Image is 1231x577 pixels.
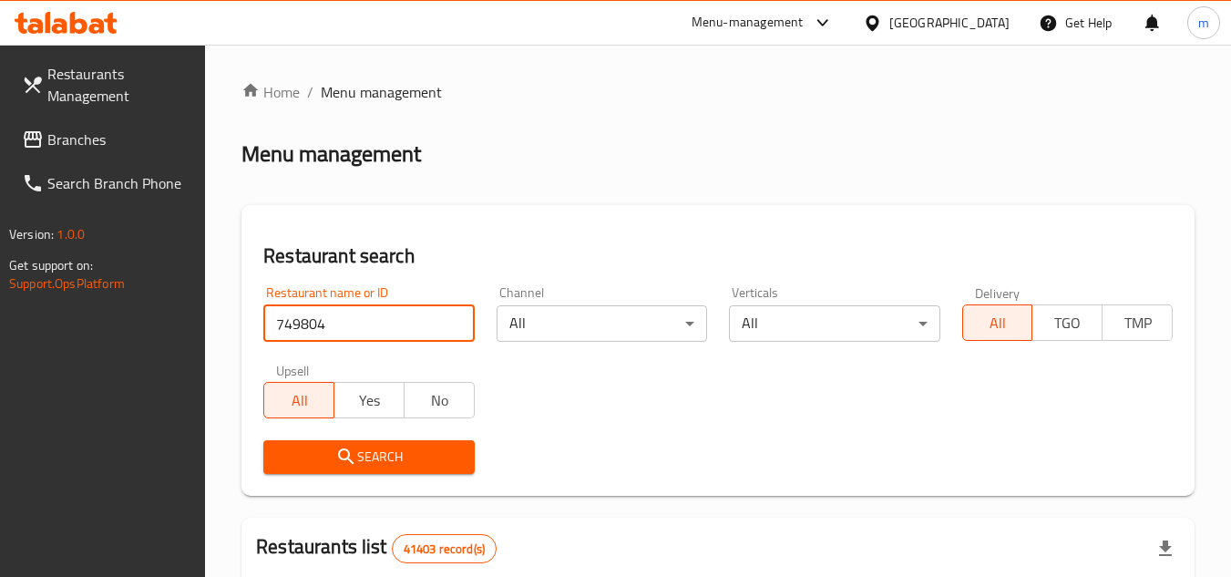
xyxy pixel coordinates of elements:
[276,364,310,376] label: Upsell
[962,304,1033,341] button: All
[263,382,334,418] button: All
[7,52,206,118] a: Restaurants Management
[263,440,474,474] button: Search
[393,541,496,558] span: 41403 record(s)
[307,81,313,103] li: /
[497,305,707,342] div: All
[889,13,1010,33] div: [GEOGRAPHIC_DATA]
[1198,13,1209,33] span: m
[56,222,85,246] span: 1.0.0
[692,12,804,34] div: Menu-management
[7,118,206,161] a: Branches
[1110,310,1165,336] span: TMP
[272,387,327,414] span: All
[412,387,467,414] span: No
[256,533,497,563] h2: Restaurants list
[342,387,397,414] span: Yes
[278,446,459,469] span: Search
[1031,304,1103,341] button: TGO
[241,139,421,169] h2: Menu management
[1102,304,1173,341] button: TMP
[975,286,1021,299] label: Delivery
[47,172,191,194] span: Search Branch Phone
[263,242,1173,270] h2: Restaurant search
[47,63,191,107] span: Restaurants Management
[47,129,191,150] span: Branches
[970,310,1026,336] span: All
[392,534,497,563] div: Total records count
[7,161,206,205] a: Search Branch Phone
[1144,527,1187,571] div: Export file
[321,81,442,103] span: Menu management
[241,81,300,103] a: Home
[729,305,939,342] div: All
[241,81,1195,103] nav: breadcrumb
[333,382,405,418] button: Yes
[263,305,474,342] input: Search for restaurant name or ID..
[404,382,475,418] button: No
[1040,310,1095,336] span: TGO
[9,253,93,277] span: Get support on:
[9,222,54,246] span: Version:
[9,272,125,295] a: Support.OpsPlatform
